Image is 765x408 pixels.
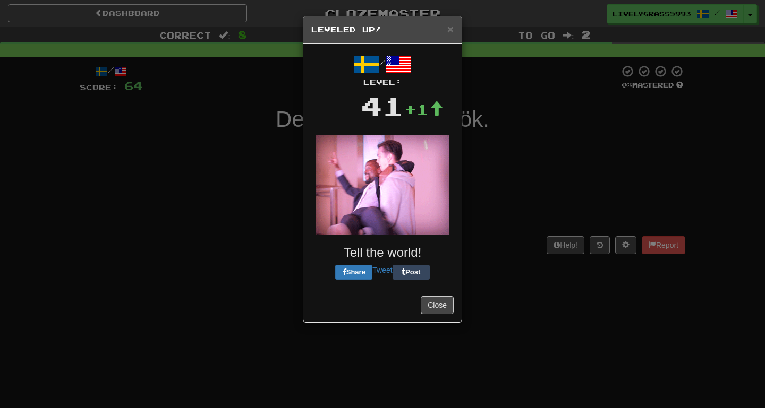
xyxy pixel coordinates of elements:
[447,23,454,35] span: ×
[361,88,404,125] div: 41
[316,135,449,235] img: spinning-7b6715965d7e0220b69722fa66aa21efa1181b58e7b7375ebe2c5b603073e17d.gif
[311,246,454,259] h3: Tell the world!
[404,99,444,120] div: +1
[421,296,454,314] button: Close
[311,77,454,88] div: Level:
[447,23,454,34] button: Close
[311,24,454,35] h5: Leveled Up!
[393,265,430,280] button: Post
[335,265,372,280] button: Share
[372,266,392,274] a: Tweet
[311,51,454,88] div: /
